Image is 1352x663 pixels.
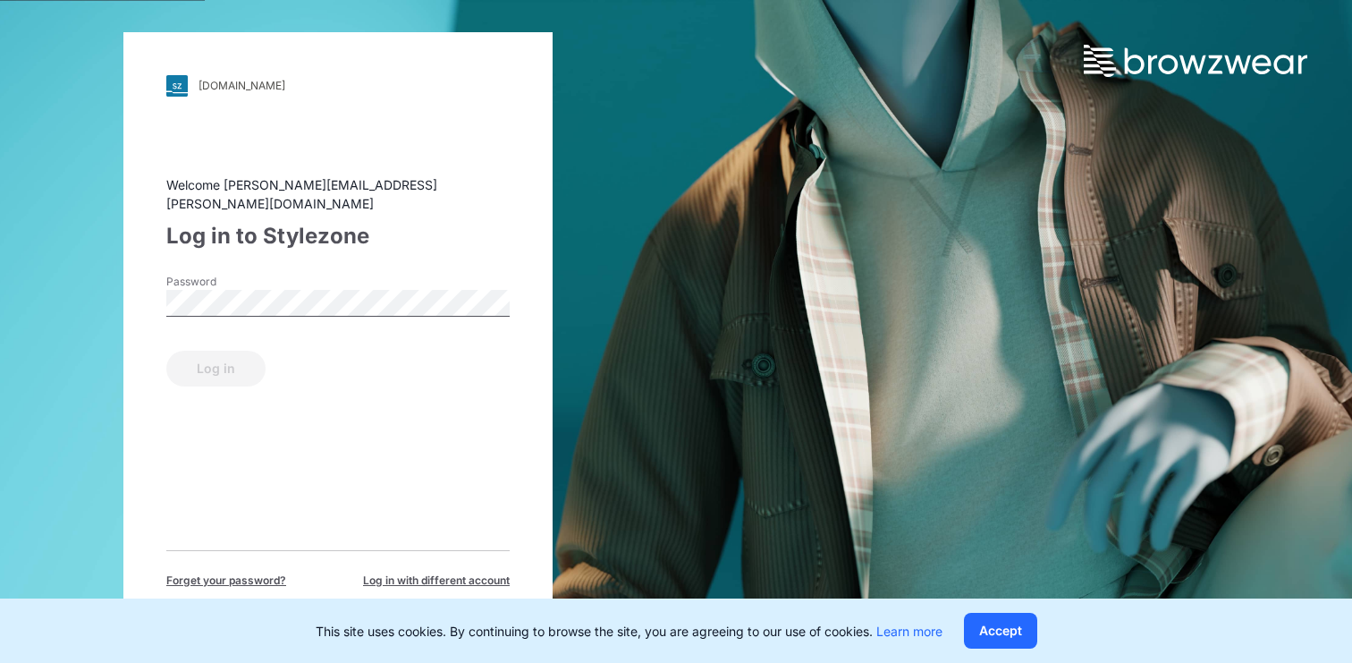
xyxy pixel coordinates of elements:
img: browzwear-logo.73288ffb.svg [1084,45,1307,77]
div: Welcome [PERSON_NAME][EMAIL_ADDRESS][PERSON_NAME][DOMAIN_NAME] [166,175,510,213]
a: [DOMAIN_NAME] [166,75,510,97]
span: Log in with different account [363,573,510,589]
span: Forget your password? [166,573,286,589]
a: Learn more [876,624,942,639]
button: Accept [964,613,1037,649]
img: svg+xml;base64,PHN2ZyB3aWR0aD0iMjgiIGhlaWdodD0iMjgiIHZpZXdCb3g9IjAgMCAyOCAyOCIgZmlsbD0ibm9uZSIgeG... [166,75,188,97]
p: This site uses cookies. By continuing to browse the site, you are agreeing to our use of cookies. [316,622,942,641]
div: [DOMAIN_NAME] [199,79,285,92]
label: Password [166,274,292,290]
div: Log in to Stylezone [166,220,510,252]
